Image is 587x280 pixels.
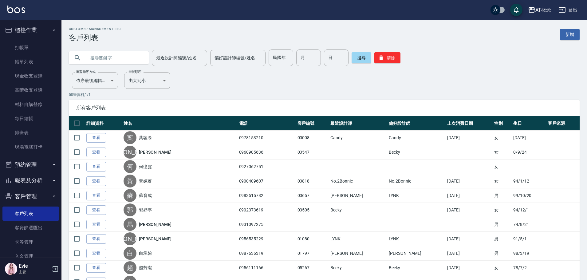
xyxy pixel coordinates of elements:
a: 蘇育成 [139,192,152,199]
td: Candy [387,131,446,145]
a: 查看 [86,234,106,244]
td: 03818 [296,174,329,188]
td: 0987636319 [238,246,296,261]
td: 男 [493,188,512,203]
td: [PERSON_NAME] [387,246,446,261]
td: 78/7/2 [512,261,547,275]
a: 葉容渝 [139,135,152,141]
a: 白承翰 [139,250,152,256]
button: 清除 [374,52,400,63]
a: 現金收支登錄 [2,69,59,83]
td: No.2Bonnie [387,174,446,188]
td: [DATE] [446,246,493,261]
th: 上次消費日期 [446,116,493,131]
td: LYNK [387,188,446,203]
a: 查看 [86,249,106,258]
label: 顧客排序方式 [76,69,96,74]
span: 所有客戶列表 [76,105,572,111]
a: 材料自購登錄 [2,97,59,112]
a: 打帳單 [2,41,59,55]
td: 男 [493,246,512,261]
td: Becky [387,145,446,160]
td: 女 [493,261,512,275]
td: [DATE] [512,131,547,145]
th: 最近設計師 [329,116,387,131]
td: 女 [493,203,512,217]
button: 預約管理 [2,157,59,173]
button: 登出 [556,4,580,16]
td: [PERSON_NAME] [329,188,387,203]
a: 卡券管理 [2,235,59,249]
div: [PERSON_NAME] [124,146,136,159]
td: Becky [387,261,446,275]
div: 白 [124,247,136,260]
p: 主管 [19,269,50,275]
td: [DATE] [446,174,493,188]
div: 黃 [124,175,136,187]
a: 何憶雯 [139,164,152,170]
td: Becky [329,203,387,217]
div: 何 [124,160,136,173]
td: 女 [493,174,512,188]
a: 查看 [86,220,106,229]
th: 姓名 [122,116,238,131]
td: [DATE] [446,261,493,275]
a: 查看 [86,205,106,215]
td: Candy [329,131,387,145]
td: [DATE] [446,203,493,217]
td: 0902373619 [238,203,296,217]
div: 葉 [124,131,136,144]
td: 91/5/1 [512,232,547,246]
button: 報表及分析 [2,172,59,188]
div: 趙 [124,261,136,274]
div: 馬 [124,218,136,231]
div: AT概念 [535,6,551,14]
a: 現場電腦打卡 [2,140,59,154]
td: 98/3/19 [512,246,547,261]
button: 客戶管理 [2,188,59,204]
input: 搜尋關鍵字 [86,49,144,66]
td: 女 [493,160,512,174]
a: [PERSON_NAME] [139,236,171,242]
th: 客戶編號 [296,116,329,131]
a: 黃姵蓁 [139,178,152,184]
td: [DATE] [446,232,493,246]
td: 99/10/20 [512,188,547,203]
td: 0978153210 [238,131,296,145]
td: 01797 [296,246,329,261]
td: 0927062751 [238,160,296,174]
td: [DATE] [446,131,493,145]
td: 03505 [296,203,329,217]
a: 趙芳潔 [139,265,152,271]
a: 查看 [86,148,106,157]
a: [PERSON_NAME] [139,221,171,227]
td: LYNK [387,232,446,246]
div: 依序最後編輯時間 [72,72,118,89]
td: 00657 [296,188,329,203]
div: [PERSON_NAME] [124,232,136,245]
td: 0956111166 [238,261,296,275]
td: 94/1/12 [512,174,547,188]
a: 客資篩選匯出 [2,221,59,235]
td: No.2Bonnie [329,174,387,188]
td: 94/12/1 [512,203,547,217]
h3: 客戶列表 [69,34,122,42]
th: 生日 [512,116,547,131]
td: 0931097275 [238,217,296,232]
td: [PERSON_NAME] [329,246,387,261]
a: 排班表 [2,126,59,140]
td: 女 [493,145,512,160]
td: 05267 [296,261,329,275]
td: 74/8/21 [512,217,547,232]
td: 男 [493,232,512,246]
button: 櫃檯作業 [2,22,59,38]
button: save [510,4,522,16]
div: 郭 [124,203,136,216]
label: 呈現順序 [128,69,141,74]
a: 帳單列表 [2,55,59,69]
td: 男 [493,217,512,232]
a: 客戶列表 [2,207,59,221]
p: 50 筆資料, 1 / 1 [69,92,580,97]
td: 0983515782 [238,188,296,203]
td: 03547 [296,145,329,160]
